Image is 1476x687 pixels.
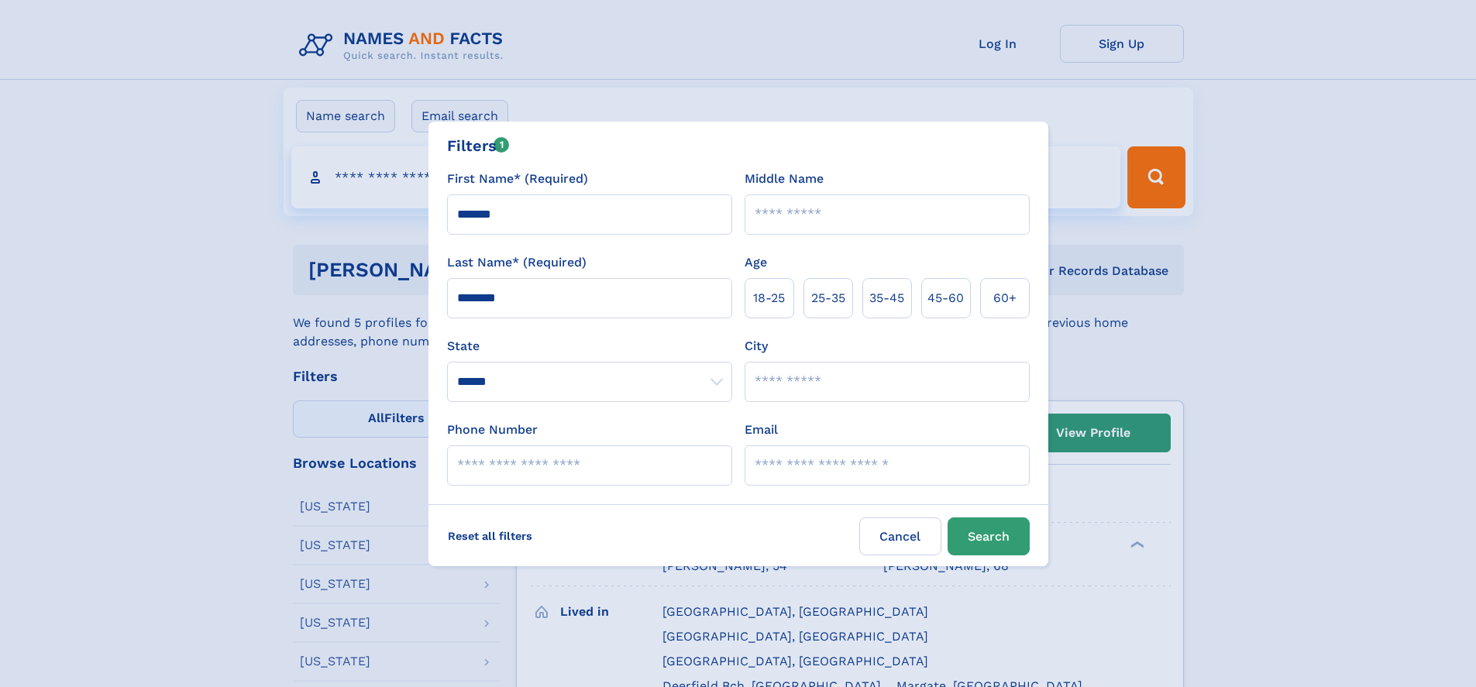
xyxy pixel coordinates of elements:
label: Middle Name [745,170,824,188]
label: Email [745,421,778,439]
span: 35‑45 [869,289,904,307]
button: Search [948,517,1030,555]
label: State [447,337,732,356]
label: Cancel [859,517,941,555]
label: Phone Number [447,421,538,439]
label: First Name* (Required) [447,170,588,188]
span: 25‑35 [811,289,845,307]
label: Last Name* (Required) [447,253,587,272]
label: Age [745,253,767,272]
span: 45‑60 [927,289,964,307]
span: 60+ [993,289,1017,307]
label: City [745,337,768,356]
div: Filters [447,134,510,157]
label: Reset all filters [438,517,542,555]
span: 18‑25 [753,289,785,307]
